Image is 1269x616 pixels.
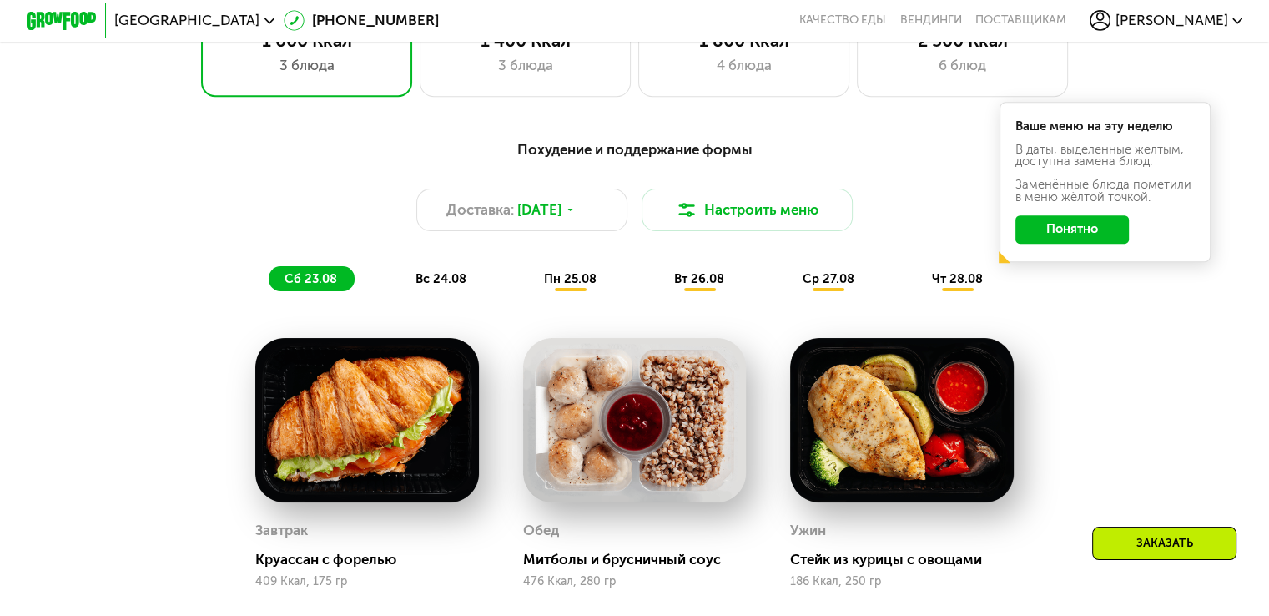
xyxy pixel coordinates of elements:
[790,575,1014,588] div: 186 Ккал, 250 гр
[642,189,854,231] button: Настроить меню
[899,13,961,28] a: Вендинги
[284,10,439,31] a: [PHONE_NUMBER]
[1015,215,1129,244] button: Понятно
[1092,527,1236,560] div: Заказать
[415,271,466,286] span: вс 24.08
[438,55,612,76] div: 3 блюда
[114,13,259,28] span: [GEOGRAPHIC_DATA]
[802,271,854,286] span: ср 27.08
[1015,120,1196,133] div: Ваше меню на эту неделю
[1115,13,1227,28] span: [PERSON_NAME]
[285,271,337,286] span: сб 23.08
[255,518,308,544] div: Завтрак
[523,575,747,588] div: 476 Ккал, 280 гр
[523,551,760,568] div: Митболы и брусничный соус
[113,139,1156,160] div: Похудение и поддержание формы
[674,271,724,286] span: вт 26.08
[790,518,826,544] div: Ужин
[255,575,479,588] div: 409 Ккал, 175 гр
[1015,144,1196,169] div: В даты, выделенные желтым, доступна замена блюд.
[446,199,514,220] span: Доставка:
[544,271,597,286] span: пн 25.08
[255,551,492,568] div: Круассан с форелью
[875,55,1050,76] div: 6 блюд
[790,551,1027,568] div: Стейк из курицы с овощами
[975,13,1066,28] div: поставщикам
[523,518,559,544] div: Обед
[657,55,831,76] div: 4 блюда
[219,55,394,76] div: 3 блюда
[517,199,561,220] span: [DATE]
[932,271,983,286] span: чт 28.08
[1015,179,1196,204] div: Заменённые блюда пометили в меню жёлтой точкой.
[799,13,886,28] a: Качество еды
